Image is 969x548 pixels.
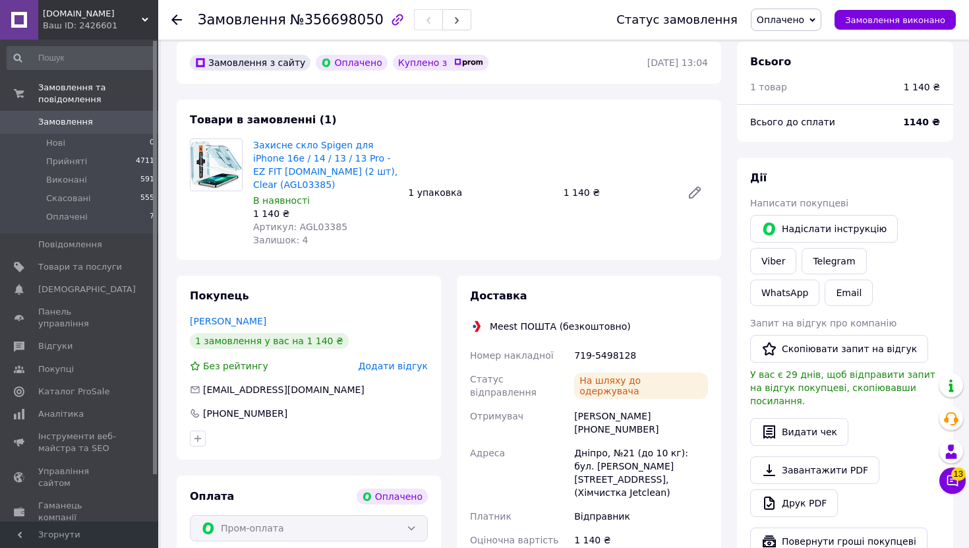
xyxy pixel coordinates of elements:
button: Скопіювати запит на відгук [750,335,928,363]
div: [PHONE_NUMBER] [202,407,289,420]
span: Spigen.in.ua [43,8,142,20]
div: Оплачено [357,489,428,504]
span: 555 [140,193,154,204]
span: 0 [150,137,154,149]
span: Залишок: 4 [253,235,308,245]
span: Оплачені [46,211,88,223]
a: Захисне скло Spigen для iPhone 16e / 14 / 13 / 13 Pro - EZ FIT [DOMAIN_NAME] (2 шт), Clear (AGL03... [253,140,397,190]
span: Замовлення [198,12,286,28]
span: Повідомлення [38,239,102,251]
span: Написати покупцеві [750,198,848,208]
span: Без рейтингу [203,361,268,371]
b: 1140 ₴ [903,117,940,127]
span: Нові [46,137,65,149]
span: В наявності [253,195,310,206]
span: Каталог ProSale [38,386,109,398]
div: Відправник [572,504,711,528]
a: Telegram [802,248,866,274]
span: Відгуки [38,340,73,352]
input: Пошук [7,46,156,70]
span: Оціночна вартість [470,535,558,545]
div: Ваш ID: 2426601 [43,20,158,32]
span: Статус відправлення [470,374,537,398]
span: [EMAIL_ADDRESS][DOMAIN_NAME] [203,384,365,395]
div: 1 140 ₴ [558,183,676,202]
time: [DATE] 13:04 [647,57,708,68]
img: prom [454,59,483,67]
span: Покупець [190,289,249,302]
span: Адреса [470,448,505,458]
div: [PERSON_NAME] [PHONE_NUMBER] [572,404,711,441]
div: 1 упаковка [403,183,558,202]
span: 7 [150,211,154,223]
span: Замовлення виконано [845,15,945,25]
span: Замовлення та повідомлення [38,82,158,106]
span: Платник [470,511,512,522]
div: 719-5498128 [572,344,711,367]
span: Виконані [46,174,87,186]
div: Повернутися назад [171,13,182,26]
span: 13 [951,464,966,477]
button: Надіслати інструкцію [750,215,898,243]
span: Товари в замовленні (1) [190,113,337,126]
span: Замовлення [38,116,93,128]
div: Meest ПОШТА (безкоштовно) [486,320,634,333]
div: Куплено з [393,55,489,71]
span: Аналітика [38,408,84,420]
span: Артикул: AGL03385 [253,222,347,232]
button: Email [825,280,873,306]
span: Всього до сплати [750,117,835,127]
span: Панель управління [38,306,122,330]
img: Захисне скло Spigen для iPhone 16e / 14 / 13 / 13 Pro - EZ FIT GLAS.tR (2 шт), Clear (AGL03385) [191,141,242,189]
div: 1 140 ₴ [904,80,940,94]
span: Всього [750,55,791,68]
span: №356698050 [290,12,384,28]
a: WhatsApp [750,280,819,306]
div: Статус замовлення [616,13,738,26]
span: [DEMOGRAPHIC_DATA] [38,284,136,295]
span: Запит на відгук про компанію [750,318,896,328]
a: [PERSON_NAME] [190,316,266,326]
button: Видати чек [750,418,848,446]
a: Друк PDF [750,489,838,517]
span: 4711 [136,156,154,167]
div: Замовлення з сайту [190,55,310,71]
a: Viber [750,248,796,274]
span: Оплачено [757,15,804,25]
div: Оплачено [316,55,387,71]
span: Додати відгук [359,361,428,371]
span: Прийняті [46,156,87,167]
span: 591 [140,174,154,186]
span: Товари та послуги [38,261,122,273]
div: 1 замовлення у вас на 1 140 ₴ [190,333,349,349]
span: Інструменти веб-майстра та SEO [38,431,122,454]
a: Завантажити PDF [750,456,879,484]
div: 1 140 ₴ [253,207,397,220]
button: Замовлення виконано [835,10,956,30]
span: У вас є 29 днів, щоб відправити запит на відгук покупцеві, скопіювавши посилання. [750,369,935,406]
span: Покупці [38,363,74,375]
a: Редагувати [682,179,708,206]
div: На шляху до одержувача [574,373,708,399]
span: Доставка [470,289,527,302]
span: Скасовані [46,193,91,204]
button: Чат з покупцем13 [939,468,966,494]
span: Дії [750,171,767,184]
span: Оплата [190,490,234,502]
span: Номер накладної [470,350,554,361]
span: Управління сайтом [38,466,122,489]
span: Гаманець компанії [38,500,122,524]
span: 1 товар [750,82,787,92]
div: Дніпро, №21 (до 10 кг): бул. [PERSON_NAME][STREET_ADDRESS], (Хімчистка Jetclean) [572,441,711,504]
span: Отримувач [470,411,523,421]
